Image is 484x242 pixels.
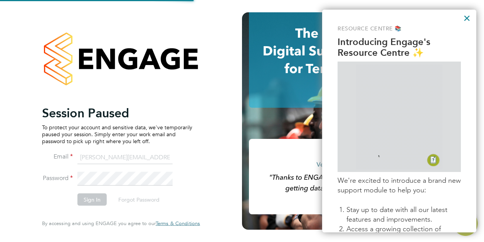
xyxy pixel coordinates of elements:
img: GIF of Resource Centre being opened [356,65,442,169]
button: Sign In [77,194,107,206]
input: Enter your work email... [77,150,173,164]
p: Introducing Engage's [338,37,461,48]
li: Stay up to date with all our latest features and improvements. [346,205,461,224]
label: Email [42,153,73,161]
span: Terms & Conditions [156,220,200,227]
button: Close [463,12,471,24]
p: To protect your account and sensitive data, we've temporarily paused your session. Simply enter y... [42,124,192,145]
p: We're excited to introduce a brand new support module to help you: [338,176,461,195]
button: Forgot Password [112,194,166,206]
p: Resource Centre 📚 [338,25,461,33]
p: Resource Centre ✨ [338,47,461,58]
label: Password [42,174,73,182]
span: By accessing and using ENGAGE you agree to our [42,220,200,227]
h2: Session Paused [42,105,192,120]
